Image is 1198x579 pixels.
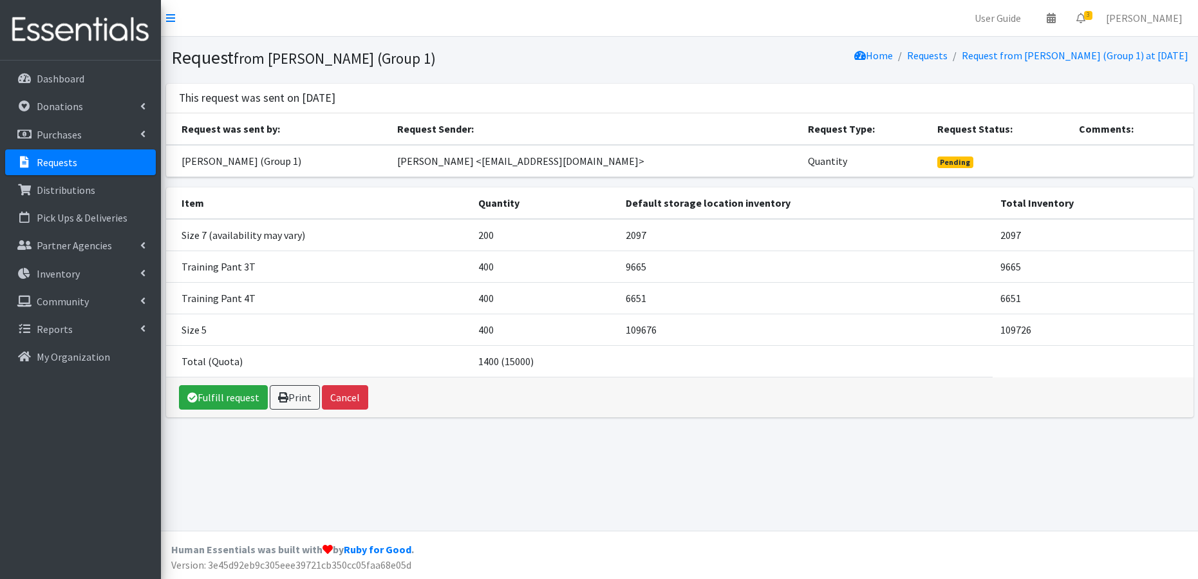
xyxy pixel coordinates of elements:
[993,282,1193,314] td: 6651
[937,157,974,168] span: Pending
[800,113,929,145] th: Request Type:
[5,149,156,175] a: Requests
[5,289,156,314] a: Community
[993,219,1193,251] td: 2097
[5,66,156,91] a: Dashboard
[930,113,1072,145] th: Request Status:
[389,113,800,145] th: Request Sender:
[37,72,84,85] p: Dashboard
[993,251,1193,282] td: 9665
[37,128,82,141] p: Purchases
[618,251,993,282] td: 9665
[344,543,411,556] a: Ruby for Good
[5,316,156,342] a: Reports
[5,93,156,119] a: Donations
[907,49,948,62] a: Requests
[37,184,95,196] p: Distributions
[471,251,618,282] td: 400
[171,558,411,571] span: Version: 3e45d92eb9c305eee39721cb350cc05faa68e05d
[37,239,112,252] p: Partner Agencies
[962,49,1188,62] a: Request from [PERSON_NAME] (Group 1) at [DATE]
[5,122,156,147] a: Purchases
[37,100,83,113] p: Donations
[1096,5,1193,31] a: [PERSON_NAME]
[471,282,618,314] td: 400
[993,187,1193,219] th: Total Inventory
[270,385,320,410] a: Print
[37,295,89,308] p: Community
[5,233,156,258] a: Partner Agencies
[5,177,156,203] a: Distributions
[37,323,73,336] p: Reports
[166,219,471,251] td: Size 7 (availability may vary)
[166,187,471,219] th: Item
[166,282,471,314] td: Training Pant 4T
[166,251,471,282] td: Training Pant 3T
[37,350,110,363] p: My Organization
[322,385,368,410] button: Cancel
[171,543,414,556] strong: Human Essentials was built with by .
[1084,11,1092,20] span: 3
[234,49,436,68] small: from [PERSON_NAME] (Group 1)
[179,385,268,410] a: Fulfill request
[37,267,80,280] p: Inventory
[618,282,993,314] td: 6651
[5,261,156,287] a: Inventory
[618,187,993,219] th: Default storage location inventory
[389,145,800,177] td: [PERSON_NAME] <[EMAIL_ADDRESS][DOMAIN_NAME]>
[166,113,389,145] th: Request was sent by:
[854,49,893,62] a: Home
[37,211,127,224] p: Pick Ups & Deliveries
[166,145,389,177] td: [PERSON_NAME] (Group 1)
[37,156,77,169] p: Requests
[166,314,471,345] td: Size 5
[618,219,993,251] td: 2097
[179,91,335,105] h3: This request was sent on [DATE]
[1066,5,1096,31] a: 3
[618,314,993,345] td: 109676
[166,345,471,377] td: Total (Quota)
[5,205,156,231] a: Pick Ups & Deliveries
[964,5,1031,31] a: User Guide
[471,187,618,219] th: Quantity
[1071,113,1193,145] th: Comments:
[471,314,618,345] td: 400
[800,145,929,177] td: Quantity
[5,8,156,52] img: HumanEssentials
[171,46,675,69] h1: Request
[471,345,618,377] td: 1400 (15000)
[5,344,156,370] a: My Organization
[471,219,618,251] td: 200
[993,314,1193,345] td: 109726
